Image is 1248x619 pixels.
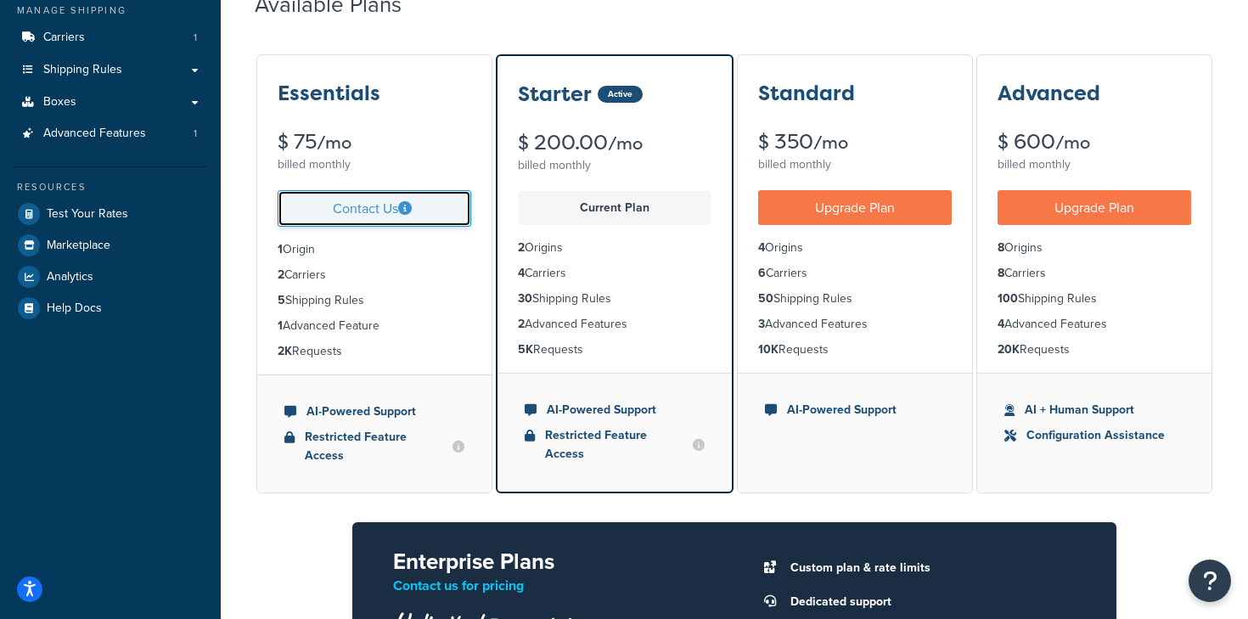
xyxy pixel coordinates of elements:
small: /mo [813,131,848,155]
strong: 50 [758,290,773,307]
li: Shipping Rules [998,290,1191,308]
strong: 100 [998,290,1018,307]
a: Help Docs [13,293,208,324]
div: billed monthly [758,153,952,177]
strong: 6 [758,264,766,282]
li: AI-Powered Support [284,402,464,421]
li: Origins [758,239,952,257]
li: Requests [278,342,471,361]
a: Upgrade Plan [758,190,952,225]
a: Advanced Features 1 [13,118,208,149]
a: Shipping Rules [13,54,208,86]
h3: Essentials [278,82,380,104]
div: $ 75 [278,132,471,153]
strong: 2K [278,342,292,360]
li: Custom plan & rate limits [782,556,1076,580]
li: Requests [758,340,952,359]
span: 1 [194,127,197,141]
span: Help Docs [47,301,102,316]
strong: 5 [278,291,285,309]
div: $ 600 [998,132,1191,153]
a: Analytics [13,262,208,292]
li: Carriers [998,264,1191,283]
li: Carriers [278,266,471,284]
a: Test Your Rates [13,199,208,229]
span: Advanced Features [43,127,146,141]
div: Manage Shipping [13,3,208,18]
small: /mo [1055,131,1090,155]
strong: 1 [278,240,283,258]
li: Advanced Features [998,315,1191,334]
li: Advanced Features [13,118,208,149]
li: AI + Human Support [1004,401,1184,419]
li: Origins [518,239,711,257]
div: Active [598,86,643,103]
li: Restricted Feature Access [284,428,464,465]
button: Open Resource Center [1189,560,1231,602]
a: Contact Us [278,190,471,227]
h2: Enterprise Plans [393,549,707,574]
li: Shipping Rules [518,290,711,308]
li: Dedicated support [782,590,1076,614]
strong: 2 [518,315,525,333]
div: $ 200.00 [518,132,711,154]
li: Advanced Features [758,315,952,334]
strong: 20K [998,340,1020,358]
li: AI-Powered Support [765,401,945,419]
a: Upgrade Plan [998,190,1191,225]
strong: 8 [998,239,1004,256]
strong: 4 [758,239,765,256]
li: Carriers [758,264,952,283]
li: Carriers [13,22,208,53]
li: Origins [998,239,1191,257]
small: /mo [317,131,351,155]
div: billed monthly [518,154,711,177]
li: Requests [518,340,711,359]
h3: Starter [518,83,592,105]
h3: Advanced [998,82,1100,104]
p: Contact us for pricing [393,574,707,598]
li: Shipping Rules [278,291,471,310]
strong: 8 [998,264,1004,282]
li: Restricted Feature Access [525,426,705,464]
span: Marketplace [47,239,110,253]
span: 1 [194,31,197,45]
span: Shipping Rules [43,63,122,77]
p: Current Plan [528,196,701,220]
li: AI-Powered Support [525,401,705,419]
li: Carriers [518,264,711,283]
strong: 2 [278,266,284,284]
strong: 4 [518,264,525,282]
strong: 3 [758,315,765,333]
div: billed monthly [998,153,1191,177]
li: Origin [278,240,471,259]
strong: 10K [758,340,779,358]
li: Advanced Feature [278,317,471,335]
a: Carriers 1 [13,22,208,53]
strong: 30 [518,290,532,307]
div: $ 350 [758,132,952,153]
span: Carriers [43,31,85,45]
strong: 5K [518,340,533,358]
strong: 4 [998,315,1004,333]
strong: 1 [278,317,283,335]
a: Boxes [13,87,208,118]
li: Configuration Assistance [1004,426,1184,445]
a: Marketplace [13,230,208,261]
li: Advanced Features [518,315,711,334]
small: /mo [608,132,643,155]
div: Resources [13,180,208,194]
h3: Standard [758,82,855,104]
strong: 2 [518,239,525,256]
span: Boxes [43,95,76,110]
li: Shipping Rules [758,290,952,308]
div: billed monthly [278,153,471,177]
span: Test Your Rates [47,207,128,222]
li: Requests [998,340,1191,359]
